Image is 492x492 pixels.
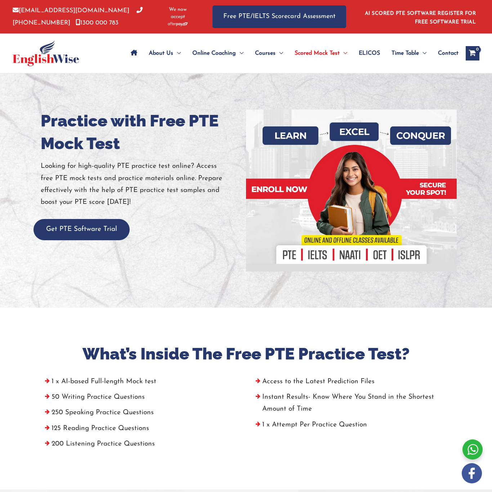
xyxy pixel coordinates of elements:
a: Online CoachingMenu Toggle [187,41,249,66]
a: Free PTE/IELTS Scorecard Assessment [213,5,346,28]
span: Menu Toggle [340,41,347,66]
a: [EMAIL_ADDRESS][DOMAIN_NAME] [13,8,129,14]
li: 250 Speaking Practice Questions [41,407,241,422]
h2: What’s Inside The Free PTE Practice Test? [41,344,451,365]
span: Courses [255,41,276,66]
span: About Us [149,41,173,66]
li: 1 x AI-based Full-length Mock test [41,376,241,391]
a: [PHONE_NUMBER] [13,8,143,26]
a: Time TableMenu Toggle [386,41,432,66]
span: Contact [438,41,459,66]
img: cropped-ew-logo [13,40,79,66]
span: ELICOS [359,41,380,66]
aside: Header Widget 1 [361,5,479,28]
nav: Site Navigation: Main Menu [125,41,459,66]
h1: Practice with Free PTE Mock Test [41,109,241,155]
a: Get PTE Software Trial [33,226,130,233]
span: Time Table [392,41,419,66]
a: CoursesMenu Toggle [249,41,289,66]
a: 1300 000 783 [76,20,118,26]
li: 50 Writing Practice Questions [41,391,241,407]
li: 200 Listening Practice Questions [41,438,241,453]
span: Online Coaching [192,41,236,66]
a: About UsMenu Toggle [143,41,187,66]
li: 1 x Attempt Per Practice Question [251,419,451,434]
span: We now accept [161,6,194,21]
span: Menu Toggle [419,41,426,66]
li: 125 Reading Practice Questions [41,422,241,438]
a: Contact [432,41,459,66]
span: Menu Toggle [236,41,243,66]
a: View Shopping Cart, empty [466,46,479,61]
img: Afterpay-Logo [168,22,188,26]
li: Access to the Latest Prediction Files [251,376,451,391]
button: Get PTE Software Trial [33,219,130,240]
span: Menu Toggle [276,41,283,66]
span: Scored Mock Test [295,41,340,66]
p: Looking for high-quality PTE practice test online? Access free PTE mock tests and practice materi... [41,160,241,208]
a: Scored Mock TestMenu Toggle [289,41,353,66]
span: Menu Toggle [173,41,181,66]
img: white-facebook.png [462,463,482,483]
li: Instant Results- Know Where You Stand in the Shortest Amount of Time [251,391,451,419]
a: ELICOS [353,41,386,66]
a: AI SCORED PTE SOFTWARE REGISTER FOR FREE SOFTWARE TRIAL [365,11,476,25]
